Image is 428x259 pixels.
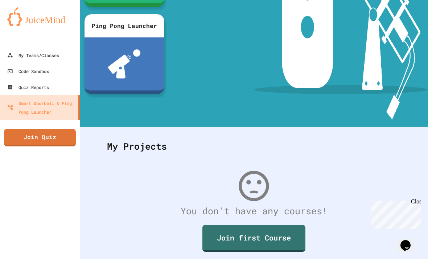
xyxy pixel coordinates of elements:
img: logo-orange.svg [7,7,73,26]
div: Ping Pong Launcher [85,14,164,37]
a: Join first Course [202,225,305,252]
div: Code Sandbox [7,67,49,76]
img: ppl-with-ball.png [108,49,140,78]
div: You don't have any courses! [100,204,408,218]
div: Quiz Reports [7,83,49,92]
div: Smart Doorbell & Ping Pong Launcher [7,99,75,116]
iframe: chat widget [368,198,421,229]
div: My Projects [100,132,408,161]
a: Join Quiz [4,129,76,146]
div: Chat with us now!Close [3,3,50,46]
iframe: chat widget [398,230,421,252]
div: My Teams/Classes [7,51,59,60]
